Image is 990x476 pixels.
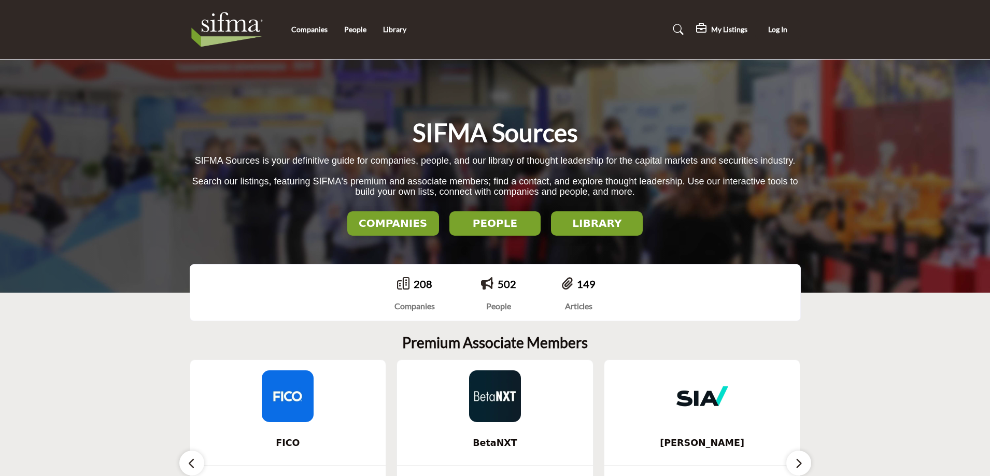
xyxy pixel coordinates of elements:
[291,25,328,34] a: Companies
[696,23,747,36] div: My Listings
[449,211,541,236] button: PEOPLE
[452,217,538,229] h2: PEOPLE
[383,25,406,34] a: Library
[347,211,439,236] button: COMPANIES
[663,21,690,38] a: Search
[262,370,314,422] img: FICO
[413,429,577,457] b: BetaNXT
[190,9,270,50] img: Site Logo
[402,334,588,352] h2: Premium Associate Members
[604,429,800,457] a: [PERSON_NAME]
[413,117,578,149] h1: SIFMA Sources
[554,217,640,229] h2: LIBRARY
[620,429,785,457] b: Sia
[768,25,787,34] span: Log In
[192,176,798,197] span: Search our listings, featuring SIFMA's premium and associate members; find a contact, and explore...
[414,278,432,290] a: 208
[676,370,728,422] img: Sia
[755,20,801,39] button: Log In
[397,429,593,457] a: BetaNXT
[413,436,577,450] span: BetaNXT
[711,25,747,34] h5: My Listings
[344,25,366,34] a: People
[551,211,643,236] button: LIBRARY
[206,429,371,457] b: FICO
[394,300,435,312] div: Companies
[195,155,795,166] span: SIFMA Sources is your definitive guide for companies, people, and our library of thought leadersh...
[469,370,521,422] img: BetaNXT
[620,436,785,450] span: [PERSON_NAME]
[562,300,596,312] div: Articles
[577,278,596,290] a: 149
[190,429,386,457] a: FICO
[206,436,371,450] span: FICO
[481,300,516,312] div: People
[498,278,516,290] a: 502
[350,217,436,229] h2: COMPANIES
